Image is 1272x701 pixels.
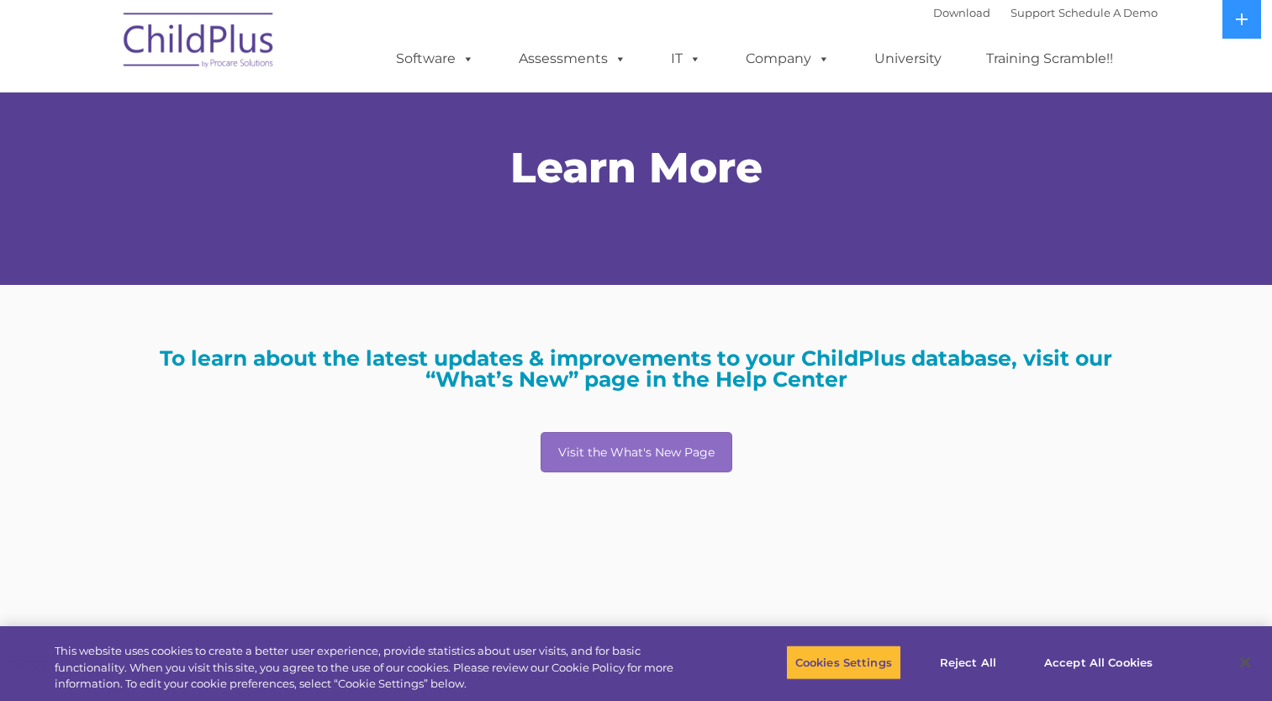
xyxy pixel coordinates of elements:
a: Schedule A Demo [1058,6,1158,19]
button: Close [1227,644,1264,681]
a: Download [933,6,990,19]
a: Assessments [502,42,643,76]
img: ChildPlus by Procare Solutions [115,1,283,85]
button: Cookies Settings [786,645,901,680]
font: | [933,6,1158,19]
a: Visit the What's New Page [541,432,732,472]
a: Software [379,42,491,76]
button: Reject All [916,645,1021,680]
span: Learn More [510,142,763,193]
strong: To learn about the latest updates & improvements to your ChildPlus database, visit our “What’s Ne... [160,345,1112,392]
a: IT [654,42,718,76]
div: This website uses cookies to create a better user experience, provide statistics about user visit... [55,643,699,693]
a: Training Scramble!! [969,42,1130,76]
a: Company [729,42,847,76]
button: Accept All Cookies [1035,645,1162,680]
a: Support [1011,6,1055,19]
a: University [858,42,958,76]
